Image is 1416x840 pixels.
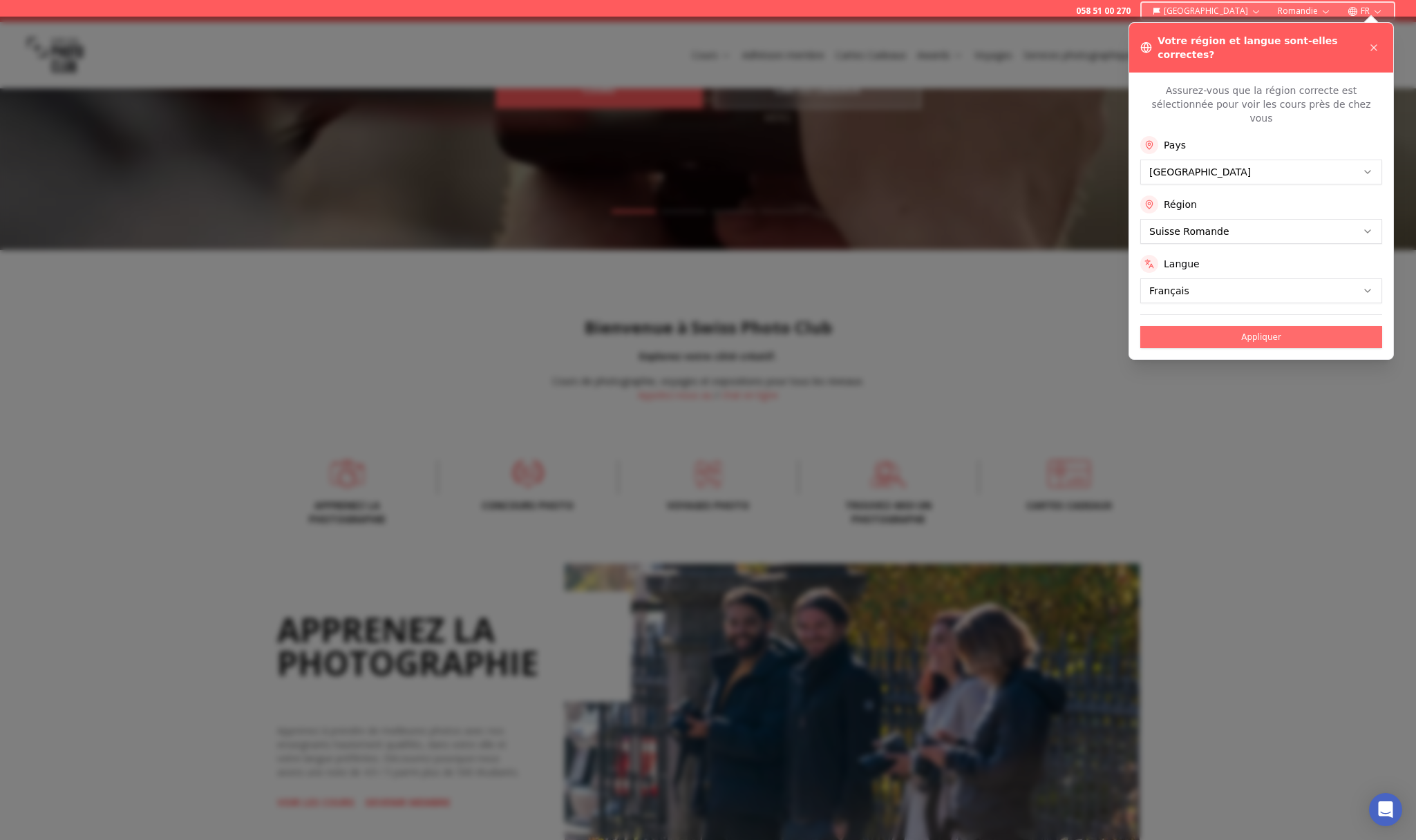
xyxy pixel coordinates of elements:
button: Romandie [1272,3,1337,19]
label: Région [1164,198,1197,211]
button: [GEOGRAPHIC_DATA] [1147,3,1267,19]
p: Assurez-vous que la région correcte est sélectionnée pour voir les cours près de chez vous [1140,84,1382,125]
div: Open Intercom Messenger [1369,793,1402,826]
a: 058 51 00 270 [1076,6,1131,17]
button: Appliquer [1140,326,1382,348]
label: Pays [1164,138,1186,152]
button: FR [1342,3,1388,19]
label: Langue [1164,257,1200,271]
h3: Votre région et langue sont-elles correctes? [1158,34,1366,61]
